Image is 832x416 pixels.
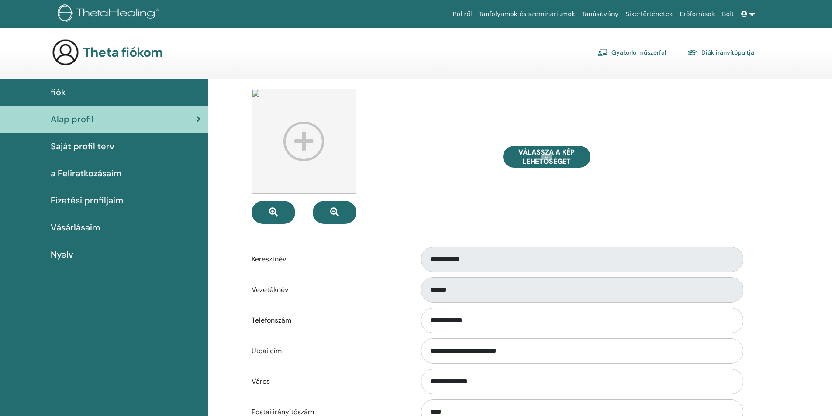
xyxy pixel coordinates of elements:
label: Vezetéknév [245,282,413,298]
a: Diák irányítópultja [687,45,754,59]
span: fiók [51,86,66,99]
a: Erőforrások [677,6,718,22]
a: Ról ről [449,6,476,22]
img: logo.png [58,4,162,24]
img: graduation-cap.svg [687,49,698,56]
a: Tanúsítvány [579,6,622,22]
a: Bolt [718,6,738,22]
img: chalkboard-teacher.svg [597,48,608,56]
span: Nyelv [51,248,73,261]
span: Alap profil [51,113,93,126]
span: Válassza a Kép lehetőséget [514,148,580,166]
a: Tanfolyamok és szemináriumok [476,6,579,22]
img: generic-user-icon.jpg [52,38,79,66]
span: Saját profil terv [51,140,114,153]
label: Keresztnév [245,251,413,268]
img: profile [252,89,356,194]
a: Sikertörténetek [622,6,676,22]
label: Telefonszám [245,312,413,329]
span: a Feliratkozásaim [51,167,121,180]
a: Gyakorló műszerfal [597,45,666,59]
label: Utcai cím [245,343,413,359]
input: Válassza a Kép lehetőséget [541,154,552,160]
label: Város [245,373,413,390]
span: Fizetési profiljaim [51,194,123,207]
h3: Theta fiókom [83,45,162,60]
span: Vásárlásaim [51,221,100,234]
